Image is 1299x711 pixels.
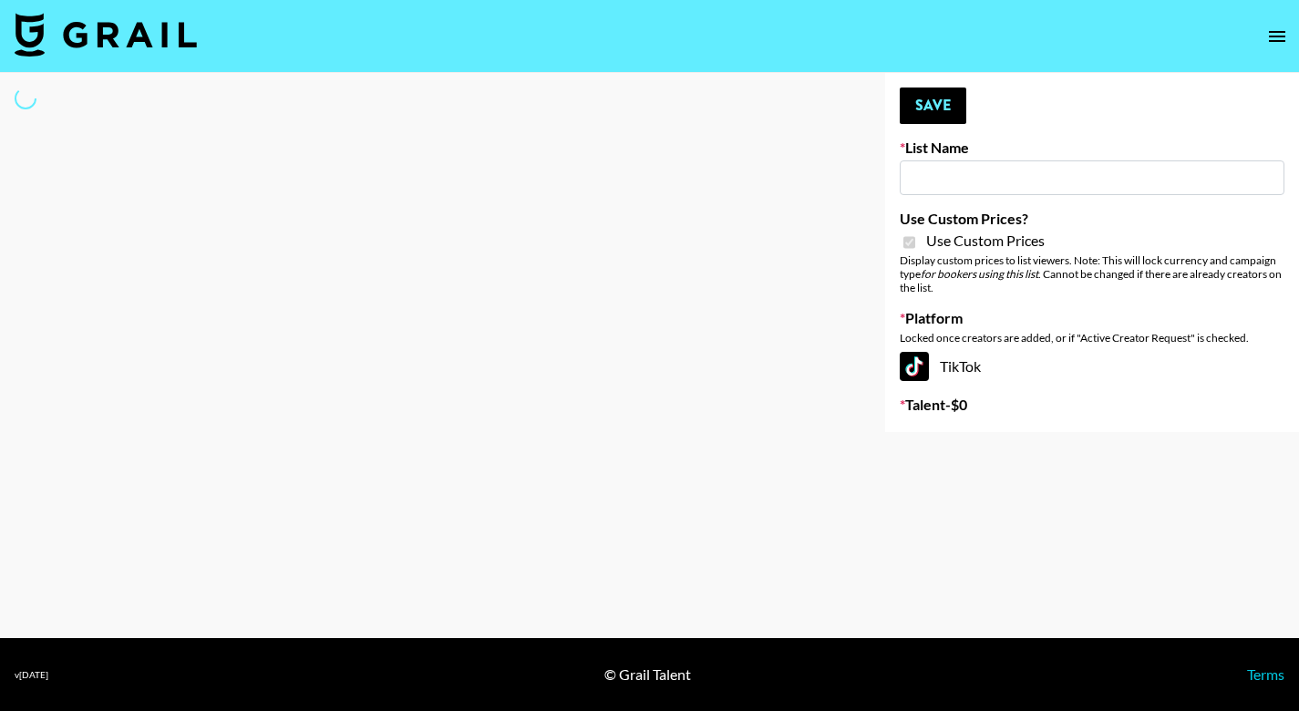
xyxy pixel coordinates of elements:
[900,309,1284,327] label: Platform
[900,88,966,124] button: Save
[900,352,929,381] img: TikTok
[900,396,1284,414] label: Talent - $ 0
[15,13,197,57] img: Grail Talent
[900,352,1284,381] div: TikTok
[15,669,48,681] div: v [DATE]
[900,331,1284,345] div: Locked once creators are added, or if "Active Creator Request" is checked.
[926,232,1045,250] span: Use Custom Prices
[900,139,1284,157] label: List Name
[900,253,1284,294] div: Display custom prices to list viewers. Note: This will lock currency and campaign type . Cannot b...
[921,267,1038,281] em: for bookers using this list
[604,665,691,684] div: © Grail Talent
[1247,665,1284,683] a: Terms
[900,210,1284,228] label: Use Custom Prices?
[1259,18,1295,55] button: open drawer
